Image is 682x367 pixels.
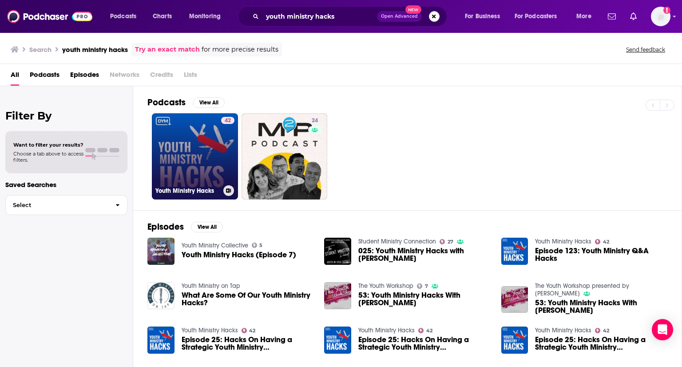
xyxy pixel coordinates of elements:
a: The Youth Workshop presented by Luke Whyte [535,282,629,297]
span: Networks [110,68,139,86]
span: Open Advanced [381,14,418,19]
a: 42 [418,328,432,333]
a: Try an exact match [135,44,200,55]
a: Youth Ministry Hacks [358,327,415,334]
svg: Add a profile image [663,7,670,14]
span: New [405,5,421,14]
a: 025: Youth Ministry Hacks with Justin Knowles [324,238,351,265]
button: View All [191,222,223,232]
a: Show notifications dropdown [604,9,619,24]
span: Want to filter your results? [13,142,83,148]
p: Saved Searches [5,180,127,189]
a: Youth Ministry on Tap [182,282,240,290]
h2: Podcasts [147,97,186,108]
a: 42Youth Ministry Hacks [152,113,238,199]
img: User Profile [651,7,670,26]
a: 5 [252,243,263,248]
a: 7 [417,283,428,289]
a: Youth Ministry Collective [182,242,248,249]
a: Youth Ministry Hacks (Episode 7) [147,238,174,265]
span: 42 [426,329,432,333]
span: Select [6,202,108,208]
span: 53: Youth Ministry Hacks With [PERSON_NAME] [535,299,667,314]
h2: Episodes [147,221,184,232]
a: 42 [242,328,256,333]
a: 27 [440,239,453,244]
span: For Podcasters [515,10,557,23]
span: For Business [465,10,500,23]
a: What Are Some Of Our Youth Ministry Hacks? [182,291,314,307]
a: 025: Youth Ministry Hacks with Justin Knowles [358,247,491,262]
a: Charts [147,9,177,24]
a: Episode 25: Hacks On Having a Strategic Youth Ministry w/Jonathan Meyer [535,336,667,351]
button: View All [193,97,225,108]
span: Charts [153,10,172,23]
span: 27 [448,240,453,244]
a: Podcasts [30,68,59,86]
a: Youth Ministry Hacks [182,327,238,334]
a: Show notifications dropdown [626,9,640,24]
img: What Are Some Of Our Youth Ministry Hacks? [147,282,174,309]
img: Episode 25: Hacks On Having a Strategic Youth Ministry w/Jonathan Meyer [501,327,528,354]
img: Episode 25: Hacks On Having a Strategic Youth Ministry w/Jonathan Meyer [324,327,351,354]
span: for more precise results [202,44,278,55]
a: Youth Ministry Hacks [535,238,591,245]
a: 42 [595,328,609,333]
img: 53: Youth Ministry Hacks With Tim Gough [324,282,351,309]
div: Open Intercom Messenger [652,319,673,340]
a: All [11,68,19,86]
button: open menu [183,9,232,24]
span: 53: Youth Ministry Hacks With [PERSON_NAME] [358,291,491,307]
input: Search podcasts, credits, & more... [262,9,377,24]
a: Episode 123: Youth Ministry Q&A Hacks [535,247,667,262]
div: Search podcasts, credits, & more... [246,6,456,27]
a: EpisodesView All [147,221,223,232]
button: open menu [104,9,148,24]
a: Student Ministry Connection [358,238,436,245]
h3: youth ministry hacks [62,45,128,54]
span: Podcasts [110,10,136,23]
span: 5 [259,243,262,247]
span: 7 [425,284,428,288]
a: Episode 25: Hacks On Having a Strategic Youth Ministry w/Jonathan Meyer [358,336,491,351]
button: open menu [509,9,570,24]
a: Youth Ministry Hacks (Episode 7) [182,251,296,259]
a: Episodes [70,68,99,86]
button: open menu [570,9,603,24]
img: Podchaser - Follow, Share and Rate Podcasts [7,8,92,25]
img: 53: Youth Ministry Hacks With Tim Gough [501,286,528,313]
a: PodcastsView All [147,97,225,108]
button: Select [5,195,127,215]
button: Open AdvancedNew [377,11,422,22]
a: 42 [221,117,234,124]
span: Lists [184,68,197,86]
a: 53: Youth Ministry Hacks With Tim Gough [535,299,667,314]
span: 42 [225,116,231,125]
span: Choose a tab above to access filters. [13,151,83,163]
span: Monitoring [189,10,221,23]
span: More [576,10,591,23]
h3: Search [29,45,52,54]
img: Episode 123: Youth Ministry Q&A Hacks [501,238,528,265]
h3: Youth Ministry Hacks [155,187,220,195]
a: 42 [595,239,609,244]
button: open menu [459,9,511,24]
span: 24 [312,116,318,125]
span: Episode 25: Hacks On Having a Strategic Youth Ministry w/[PERSON_NAME] [358,336,491,351]
img: Episode 25: Hacks On Having a Strategic Youth Ministry w/Jonathan Meyer [147,327,174,354]
a: Youth Ministry Hacks [535,327,591,334]
span: 42 [603,240,609,244]
button: Send feedback [623,46,668,53]
span: 42 [603,329,609,333]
